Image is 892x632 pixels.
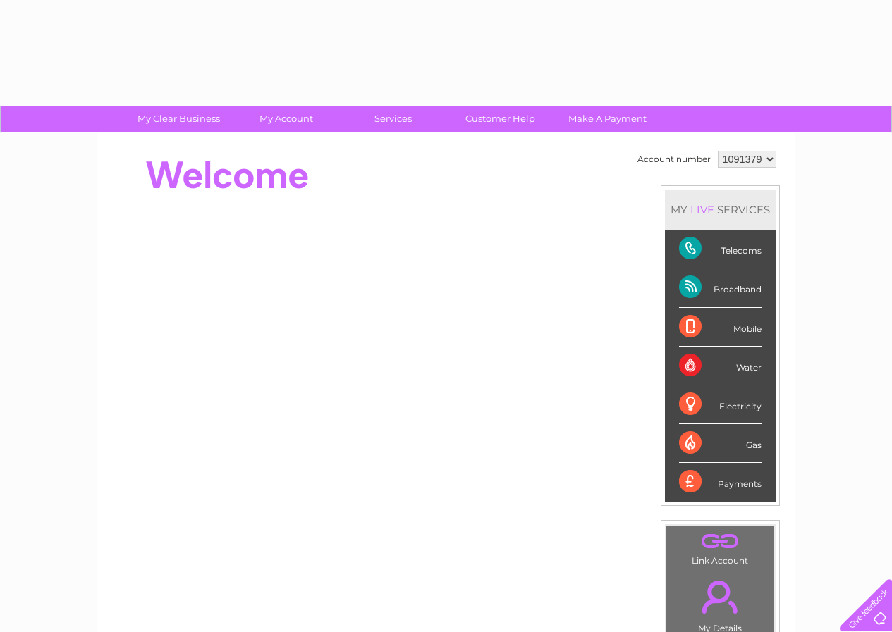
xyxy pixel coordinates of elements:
[679,347,762,385] div: Water
[666,525,775,569] td: Link Account
[679,308,762,347] div: Mobile
[679,230,762,268] div: Telecoms
[688,203,717,216] div: LIVE
[665,190,776,230] div: MY SERVICES
[549,106,666,132] a: Make A Payment
[679,463,762,501] div: Payments
[121,106,237,132] a: My Clear Business
[442,106,558,132] a: Customer Help
[679,385,762,424] div: Electricity
[228,106,344,132] a: My Account
[670,529,771,554] a: .
[679,268,762,307] div: Broadband
[335,106,451,132] a: Services
[679,424,762,463] div: Gas
[634,147,714,171] td: Account number
[670,572,771,621] a: .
